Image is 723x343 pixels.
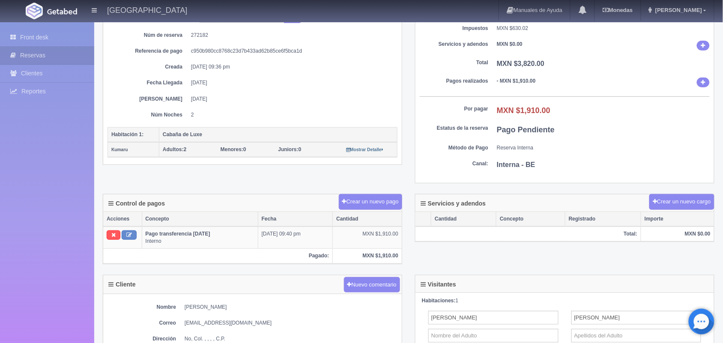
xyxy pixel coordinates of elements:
small: Kumaru [111,147,128,152]
input: Nombre del Adulto [428,329,559,343]
dd: 272182 [191,32,391,39]
th: Cantidad [431,212,496,227]
dt: Fecha Llegada [114,79,182,86]
dt: Estatus de la reserva [420,125,488,132]
img: Getabed [26,3,43,19]
b: MXN $1,910.00 [497,106,550,115]
strong: Menores: [221,146,243,152]
th: Total: [415,227,641,242]
th: Concepto [142,212,258,227]
strong: Juniors: [278,146,299,152]
dd: [EMAIL_ADDRESS][DOMAIN_NAME] [185,319,397,327]
dt: Impuestos [420,25,488,32]
th: MXN $1,910.00 [333,249,402,263]
dt: Canal: [420,160,488,167]
dt: Pagos realizados [420,78,488,85]
h4: [GEOGRAPHIC_DATA] [107,4,187,15]
input: Nombre del Adulto [428,311,559,325]
th: Acciones [103,212,142,227]
dt: [PERSON_NAME] [114,95,182,103]
small: Mostrar Detalle [346,147,383,152]
th: Fecha [258,212,333,227]
b: Monedas [603,7,633,13]
dt: Nombre [108,304,176,311]
dt: Por pagar [420,105,488,113]
button: Crear un nuevo pago [339,194,402,210]
dt: Correo [108,319,176,327]
dt: Núm de reserva [114,32,182,39]
th: MXN $0.00 [641,227,714,242]
a: Mostrar Detalle [346,146,383,152]
th: Concepto [496,212,565,227]
b: MXN $0.00 [497,41,523,47]
b: Pago transferencia [DATE] [146,231,210,237]
td: MXN $1,910.00 [333,227,402,249]
b: Interna - BE [497,161,535,168]
th: Cabaña de Luxe [159,127,397,142]
dd: [DATE] [191,95,391,103]
b: MXN $3,820.00 [497,60,544,67]
button: Crear un nuevo cargo [649,194,714,210]
dt: Referencia de pago [114,48,182,55]
th: Importe [641,212,714,227]
span: 0 [221,146,246,152]
dt: Dirección [108,335,176,343]
th: Cantidad [333,212,402,227]
dt: Núm Noches [114,111,182,119]
input: Apellidos del Adulto [571,311,702,325]
dt: Servicios y adendos [420,41,488,48]
dd: No, Col. , , , , C.P. [185,335,397,343]
span: 0 [278,146,302,152]
dd: [DATE] 09:36 pm [191,63,391,71]
b: Habitación 1: [111,131,143,137]
input: Apellidos del Adulto [571,329,702,343]
img: Getabed [47,8,77,15]
td: Interno [142,227,258,249]
dd: Reserva Interna [497,144,710,152]
dt: Método de Pago [420,144,488,152]
span: 2 [163,146,186,152]
button: Nuevo comentario [344,277,400,293]
dd: c950b980cc8768c23d7b433ad62b85ce6f5bca1d [191,48,391,55]
dt: Total [420,59,488,66]
td: [DATE] 09:40 pm [258,227,333,249]
strong: Habitaciones: [422,298,456,304]
h4: Servicios y adendos [421,200,486,207]
th: Registrado [565,212,641,227]
dd: [DATE] [191,79,391,86]
h4: Visitantes [421,281,456,288]
th: Pagado: [103,249,333,263]
b: Pago Pendiente [497,125,555,134]
dt: Creada [114,63,182,71]
b: - MXN $1,910.00 [497,78,536,84]
dd: [PERSON_NAME] [185,304,397,311]
dd: MXN $630.02 [497,25,710,32]
h4: Control de pagos [108,200,165,207]
strong: Adultos: [163,146,184,152]
span: [PERSON_NAME] [653,7,702,13]
h4: Cliente [108,281,136,288]
dd: 2 [191,111,391,119]
div: 1 [422,297,708,304]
